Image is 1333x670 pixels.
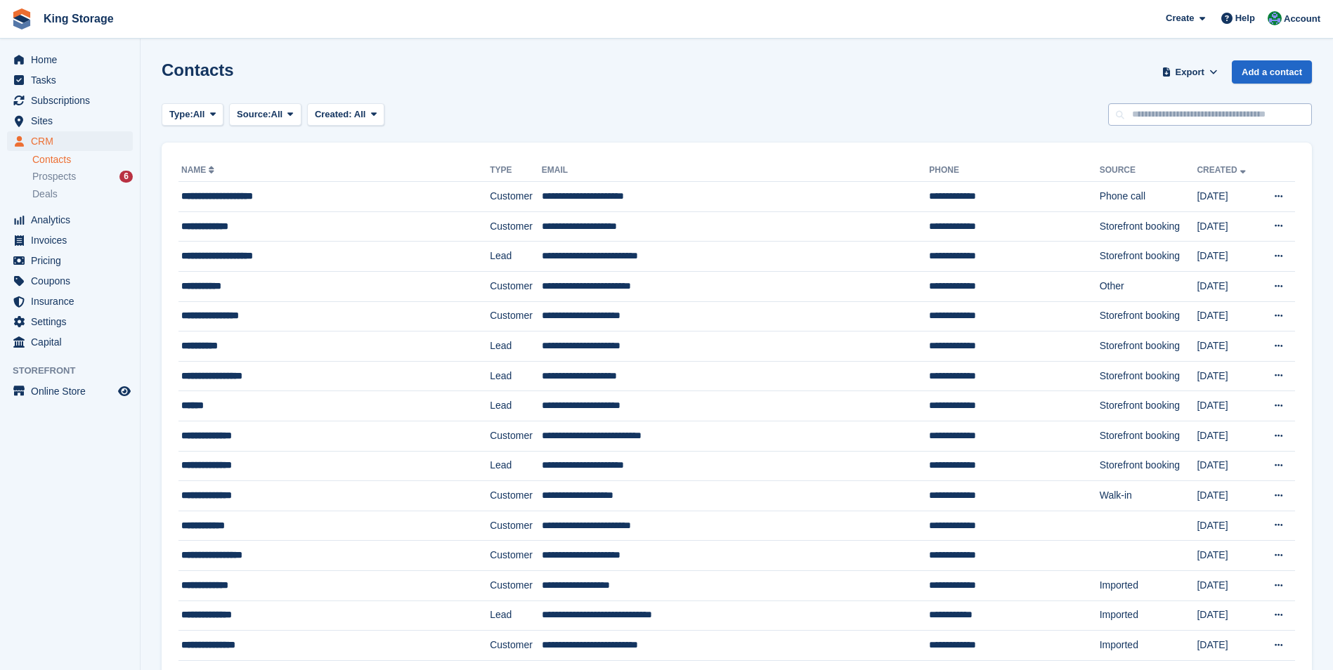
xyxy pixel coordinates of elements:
td: Lead [490,451,542,481]
th: Source [1100,159,1197,182]
th: Email [542,159,930,182]
span: Export [1176,65,1204,79]
td: [DATE] [1197,451,1259,481]
td: Customer [490,271,542,301]
th: Type [490,159,542,182]
span: Settings [31,312,115,331]
span: Deals [32,188,58,201]
td: Storefront booking [1100,391,1197,421]
button: Type: All [162,103,223,126]
td: Customer [490,182,542,212]
span: Storefront [13,364,140,378]
span: Created: [315,109,352,119]
td: [DATE] [1197,391,1259,421]
h1: Contacts [162,60,234,79]
span: Subscriptions [31,91,115,110]
span: Create [1166,11,1194,25]
span: Help [1235,11,1255,25]
img: stora-icon-8386f47178a22dfd0bd8f6a31ec36ba5ce8667c1dd55bd0f319d3a0aa187defe.svg [11,8,32,29]
td: Storefront booking [1100,211,1197,242]
td: [DATE] [1197,631,1259,661]
a: Add a contact [1232,60,1312,84]
td: Lead [490,600,542,631]
td: Customer [490,631,542,661]
button: Created: All [307,103,384,126]
td: Storefront booking [1100,331,1197,362]
td: [DATE] [1197,481,1259,511]
td: Customer [490,541,542,571]
td: Lead [490,361,542,391]
button: Export [1159,60,1221,84]
td: Customer [490,481,542,511]
a: menu [7,251,133,270]
span: Insurance [31,291,115,311]
a: Contacts [32,153,133,166]
td: Walk-in [1100,481,1197,511]
td: Customer [490,570,542,600]
td: Imported [1100,570,1197,600]
span: All [271,107,283,121]
a: Created [1197,165,1248,175]
a: menu [7,381,133,401]
span: Invoices [31,230,115,250]
a: menu [7,50,133,70]
td: [DATE] [1197,511,1259,541]
td: Customer [490,301,542,331]
a: menu [7,111,133,131]
td: [DATE] [1197,271,1259,301]
span: Account [1284,12,1320,26]
td: Lead [490,391,542,421]
td: [DATE] [1197,570,1259,600]
td: Customer [490,421,542,451]
td: Lead [490,242,542,272]
span: Capital [31,332,115,352]
td: [DATE] [1197,541,1259,571]
span: Tasks [31,70,115,90]
td: [DATE] [1197,182,1259,212]
td: Phone call [1100,182,1197,212]
a: King Storage [38,7,119,30]
span: Type: [169,107,193,121]
td: [DATE] [1197,331,1259,362]
a: Preview store [116,383,133,400]
th: Phone [929,159,1099,182]
td: [DATE] [1197,600,1259,631]
span: Home [31,50,115,70]
td: Storefront booking [1100,242,1197,272]
div: 6 [119,171,133,183]
td: Storefront booking [1100,361,1197,391]
a: menu [7,332,133,352]
td: Customer [490,211,542,242]
a: menu [7,91,133,110]
a: menu [7,131,133,151]
td: [DATE] [1197,211,1259,242]
span: Pricing [31,251,115,270]
span: Analytics [31,210,115,230]
a: Deals [32,187,133,202]
td: Imported [1100,600,1197,631]
td: Other [1100,271,1197,301]
td: Storefront booking [1100,451,1197,481]
td: Imported [1100,631,1197,661]
span: Coupons [31,271,115,291]
span: All [354,109,366,119]
a: menu [7,312,133,331]
span: All [193,107,205,121]
span: Sites [31,111,115,131]
a: Prospects 6 [32,169,133,184]
a: menu [7,291,133,311]
td: [DATE] [1197,361,1259,391]
a: menu [7,230,133,250]
img: John King [1268,11,1282,25]
a: menu [7,70,133,90]
span: Prospects [32,170,76,183]
button: Source: All [229,103,301,126]
span: Online Store [31,381,115,401]
td: Storefront booking [1100,421,1197,451]
td: [DATE] [1197,301,1259,331]
td: [DATE] [1197,242,1259,272]
a: menu [7,210,133,230]
span: Source: [237,107,271,121]
td: Lead [490,331,542,362]
td: Storefront booking [1100,301,1197,331]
